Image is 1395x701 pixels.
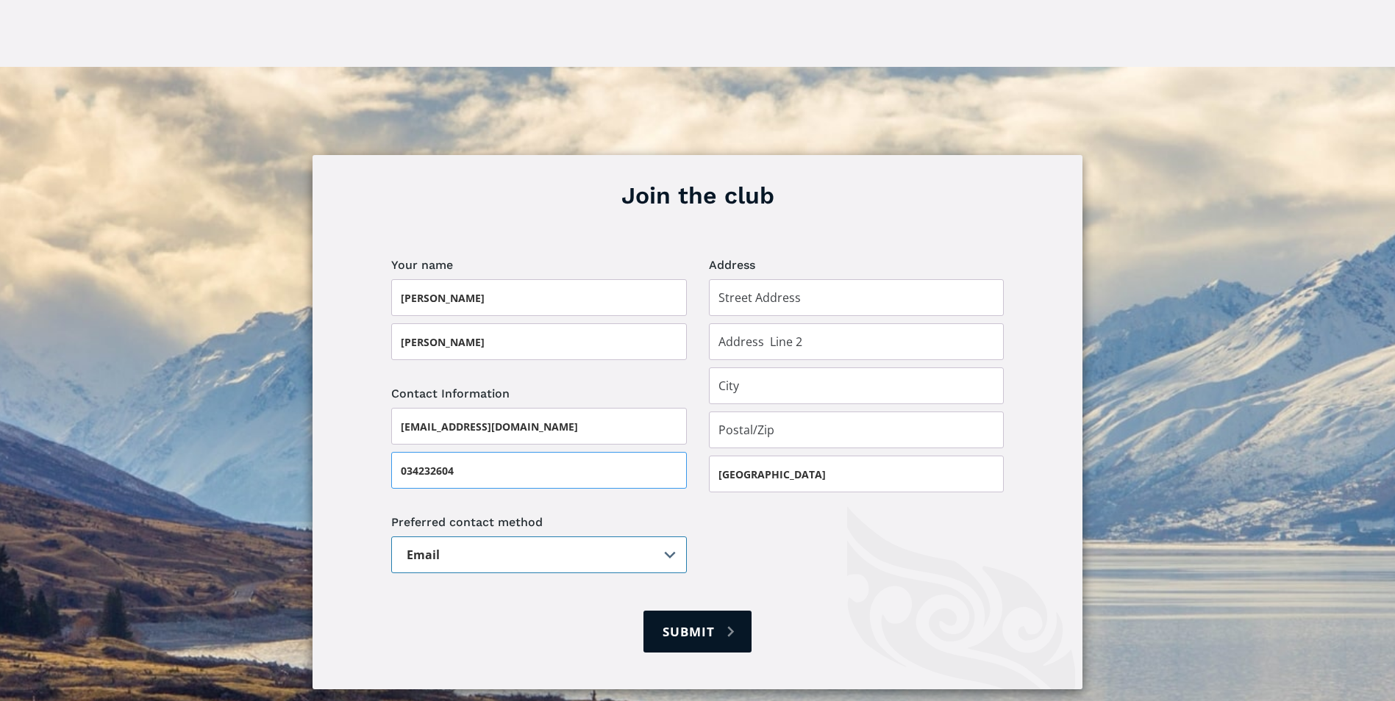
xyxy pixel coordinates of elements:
[709,279,1005,316] input: Street Address
[709,411,1005,448] input: Postal/Zip
[391,511,687,533] div: Preferred contact method
[391,383,510,404] legend: Contact Information
[709,367,1005,404] input: City
[391,323,687,360] input: Last name
[643,611,751,653] input: Submit
[709,456,1005,492] input: Country
[709,254,755,276] legend: Address
[391,452,687,489] input: Phone
[709,323,1005,360] input: Address Line 2
[338,181,1057,210] h3: Join the club
[391,254,453,276] legend: Your name
[391,408,687,445] input: Email
[391,279,687,316] input: First name
[391,254,1004,653] form: Join the club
